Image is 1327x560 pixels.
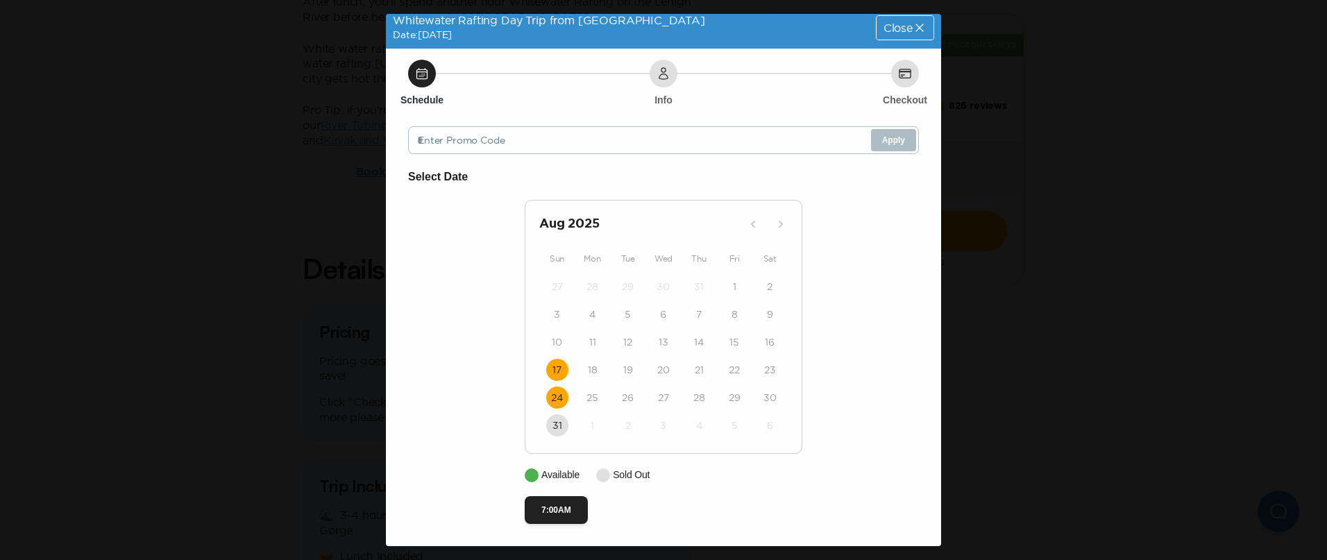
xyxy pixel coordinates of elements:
[682,251,717,267] div: Thu
[575,251,610,267] div: Mon
[552,363,561,377] time: 17
[541,468,580,482] p: Available
[694,335,704,349] time: 14
[617,275,639,298] button: 29
[623,335,632,349] time: 12
[729,391,741,405] time: 29
[652,387,675,409] button: 27
[717,251,752,267] div: Fri
[759,275,781,298] button: 2
[696,418,702,432] time: 4
[525,496,588,524] button: 7:00AM
[582,303,604,325] button: 4
[729,363,740,377] time: 22
[546,275,568,298] button: 27
[723,387,745,409] button: 29
[660,418,666,432] time: 3
[652,303,675,325] button: 6
[729,335,739,349] time: 15
[400,93,443,107] h6: Schedule
[658,391,669,405] time: 27
[660,307,666,321] time: 6
[591,418,594,432] time: 1
[546,414,568,436] button: 31
[546,303,568,325] button: 3
[625,418,631,432] time: 2
[582,414,604,436] button: 1
[723,275,745,298] button: 1
[696,307,702,321] time: 7
[617,331,639,353] button: 12
[539,251,575,267] div: Sun
[767,418,773,432] time: 6
[765,335,775,349] time: 16
[695,363,704,377] time: 21
[723,414,745,436] button: 5
[393,29,452,40] span: Date: [DATE]
[610,251,645,267] div: Tue
[617,359,639,381] button: 19
[654,93,673,107] h6: Info
[552,418,562,432] time: 31
[539,214,742,234] h2: Aug 2025
[883,93,927,107] h6: Checkout
[617,414,639,436] button: 2
[657,363,670,377] time: 20
[732,418,738,432] time: 5
[586,280,598,294] time: 28
[652,275,675,298] button: 30
[582,331,604,353] button: 11
[554,307,560,321] time: 3
[652,359,675,381] button: 20
[723,303,745,325] button: 8
[693,391,705,405] time: 28
[733,280,736,294] time: 1
[688,275,710,298] button: 31
[763,391,777,405] time: 30
[622,280,634,294] time: 29
[767,280,772,294] time: 2
[657,280,670,294] time: 30
[723,359,745,381] button: 22
[546,331,568,353] button: 10
[589,307,595,321] time: 4
[623,363,633,377] time: 19
[551,391,563,405] time: 24
[546,387,568,409] button: 24
[688,303,710,325] button: 7
[659,335,668,349] time: 13
[552,335,562,349] time: 10
[589,335,596,349] time: 11
[645,251,681,267] div: Wed
[688,359,710,381] button: 21
[752,251,788,267] div: Sat
[694,280,704,294] time: 31
[759,414,781,436] button: 6
[622,391,634,405] time: 26
[613,468,650,482] p: Sold Out
[588,363,598,377] time: 18
[617,303,639,325] button: 5
[408,168,919,186] h6: Select Date
[652,414,675,436] button: 3
[759,331,781,353] button: 16
[586,391,598,405] time: 25
[582,275,604,298] button: 28
[688,414,710,436] button: 4
[625,307,631,321] time: 5
[759,387,781,409] button: 30
[759,303,781,325] button: 9
[617,387,639,409] button: 26
[582,359,604,381] button: 18
[582,387,604,409] button: 25
[764,363,776,377] time: 23
[652,331,675,353] button: 13
[688,387,710,409] button: 28
[759,359,781,381] button: 23
[688,331,710,353] button: 14
[552,280,563,294] time: 27
[546,359,568,381] button: 17
[884,22,913,33] span: Close
[723,331,745,353] button: 15
[393,14,705,26] span: Whitewater Rafting Day Trip from [GEOGRAPHIC_DATA]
